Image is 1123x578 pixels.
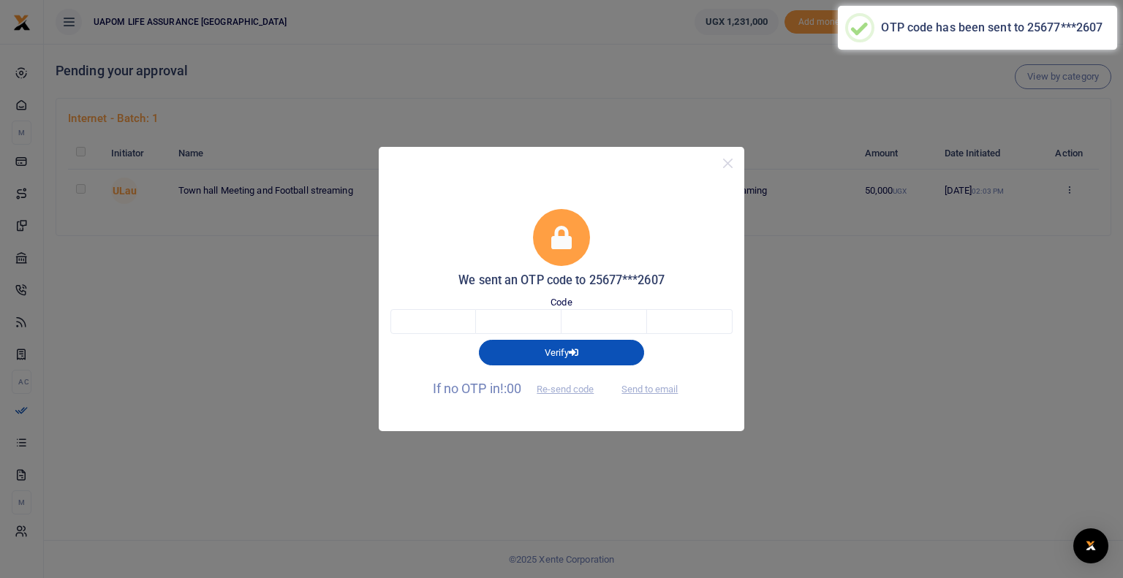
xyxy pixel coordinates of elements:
span: If no OTP in [433,381,607,396]
button: Verify [479,340,644,365]
h5: We sent an OTP code to 25677***2607 [390,273,733,288]
button: Close [717,153,738,174]
span: !:00 [500,381,521,396]
div: Open Intercom Messenger [1073,528,1108,563]
label: Code [551,295,572,310]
